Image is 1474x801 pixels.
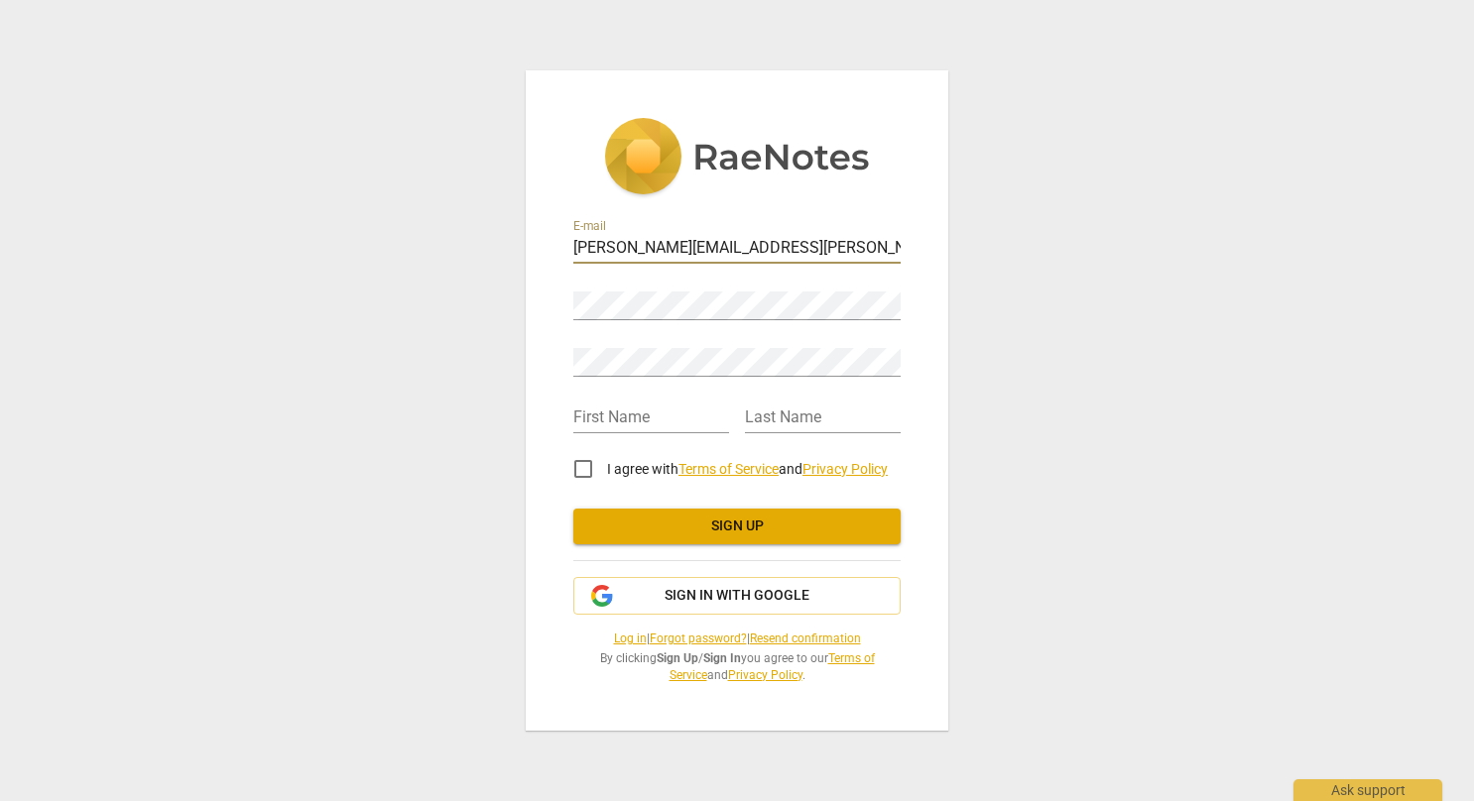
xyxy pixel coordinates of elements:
span: | | [573,630,901,647]
div: Ask support [1293,779,1442,801]
a: Resend confirmation [750,631,861,645]
a: Privacy Policy [802,461,888,477]
b: Sign Up [657,651,698,665]
span: I agree with and [607,461,888,477]
span: By clicking / you agree to our and . [573,650,901,683]
span: Sign up [589,516,885,536]
span: Sign in with Google [665,586,809,606]
b: Sign In [703,651,741,665]
a: Privacy Policy [728,668,802,682]
label: E-mail [573,221,606,233]
button: Sign in with Google [573,577,901,615]
a: Terms of Service [670,651,875,682]
img: 5ac2273c67554f335776073100b6d88f.svg [604,118,870,199]
button: Sign up [573,509,901,544]
a: Terms of Service [678,461,779,477]
a: Log in [614,631,647,645]
a: Forgot password? [650,631,747,645]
